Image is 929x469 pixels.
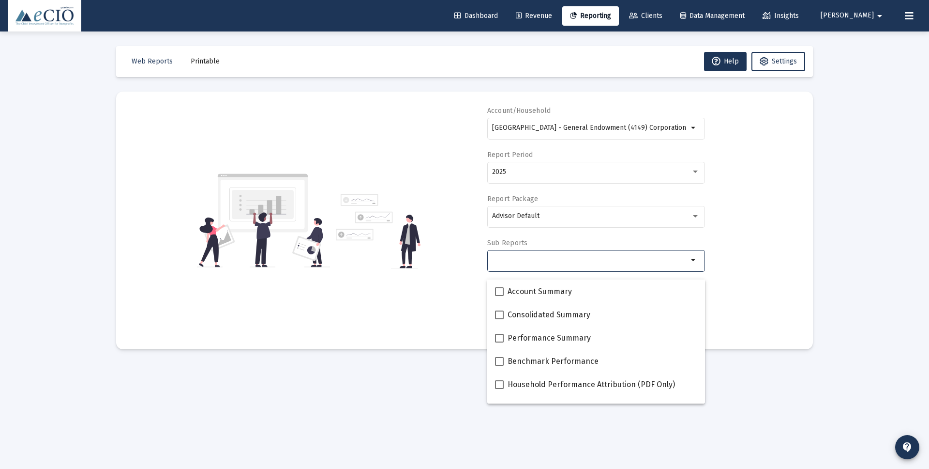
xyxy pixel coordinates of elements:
span: 2025 [492,168,506,176]
span: Printable [191,57,220,65]
img: reporting [197,172,330,268]
span: Advisor Default [492,212,539,220]
input: Search or select an account or household [492,124,688,132]
span: Performance Summary [508,332,591,344]
a: Reporting [562,6,619,26]
span: Help [712,57,739,65]
span: Insights [763,12,799,20]
span: Benchmark Performance [508,356,599,367]
span: Account Summary [508,286,572,297]
span: Clients [629,12,662,20]
button: Web Reports [124,52,180,71]
mat-icon: arrow_drop_down [688,254,700,266]
label: Report Package [487,195,539,203]
label: Sub Reports [487,239,528,247]
a: Clients [621,6,670,26]
span: [PERSON_NAME] [821,12,874,20]
button: Help [704,52,747,71]
mat-icon: contact_support [901,441,913,453]
img: reporting-alt [336,194,420,268]
button: Settings [751,52,805,71]
label: Report Period [487,151,533,159]
label: Account/Household [487,107,551,115]
span: Consolidated Summary [508,309,590,321]
a: Revenue [508,6,560,26]
a: Insights [755,6,807,26]
mat-icon: arrow_drop_down [688,122,700,134]
span: Data Management [680,12,745,20]
span: Dashboard [454,12,498,20]
mat-icon: arrow_drop_down [874,6,885,26]
button: Printable [183,52,227,71]
span: Portfolio Snapshot (PDF Only) [508,402,614,414]
span: Web Reports [132,57,173,65]
span: Household Performance Attribution (PDF Only) [508,379,675,391]
a: Data Management [673,6,752,26]
mat-chip-list: Selection [492,254,688,266]
button: [PERSON_NAME] [809,6,897,25]
span: Settings [772,57,797,65]
img: Dashboard [15,6,74,26]
span: Reporting [570,12,611,20]
a: Dashboard [447,6,506,26]
span: Revenue [516,12,552,20]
